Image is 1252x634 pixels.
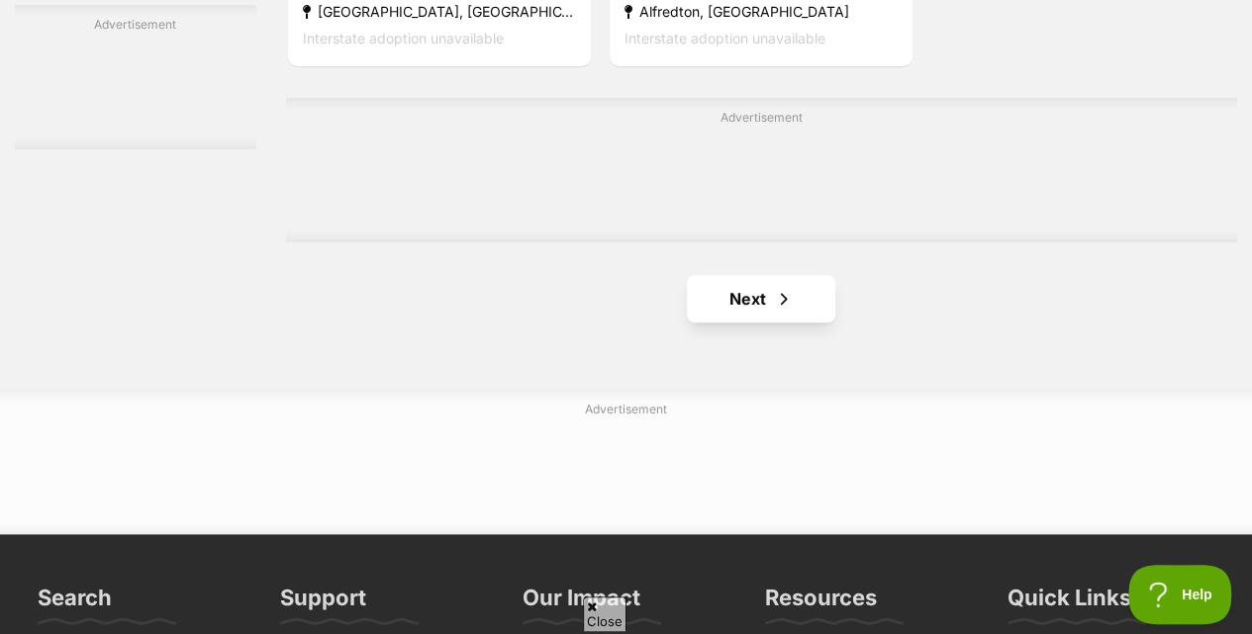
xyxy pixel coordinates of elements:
div: Advertisement [286,98,1237,242]
div: Advertisement [15,5,256,149]
h3: Support [280,584,366,623]
iframe: Help Scout Beacon - Open [1128,565,1232,624]
h3: Resources [765,584,877,623]
span: Close [583,596,626,631]
span: Interstate adoption unavailable [303,30,504,46]
nav: Pagination [286,275,1237,322]
a: Next page [687,275,835,322]
h3: Search [38,584,112,623]
h3: Our Impact [523,584,640,623]
span: Interstate adoption unavailable [625,30,825,46]
h3: Quick Links [1008,584,1131,623]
